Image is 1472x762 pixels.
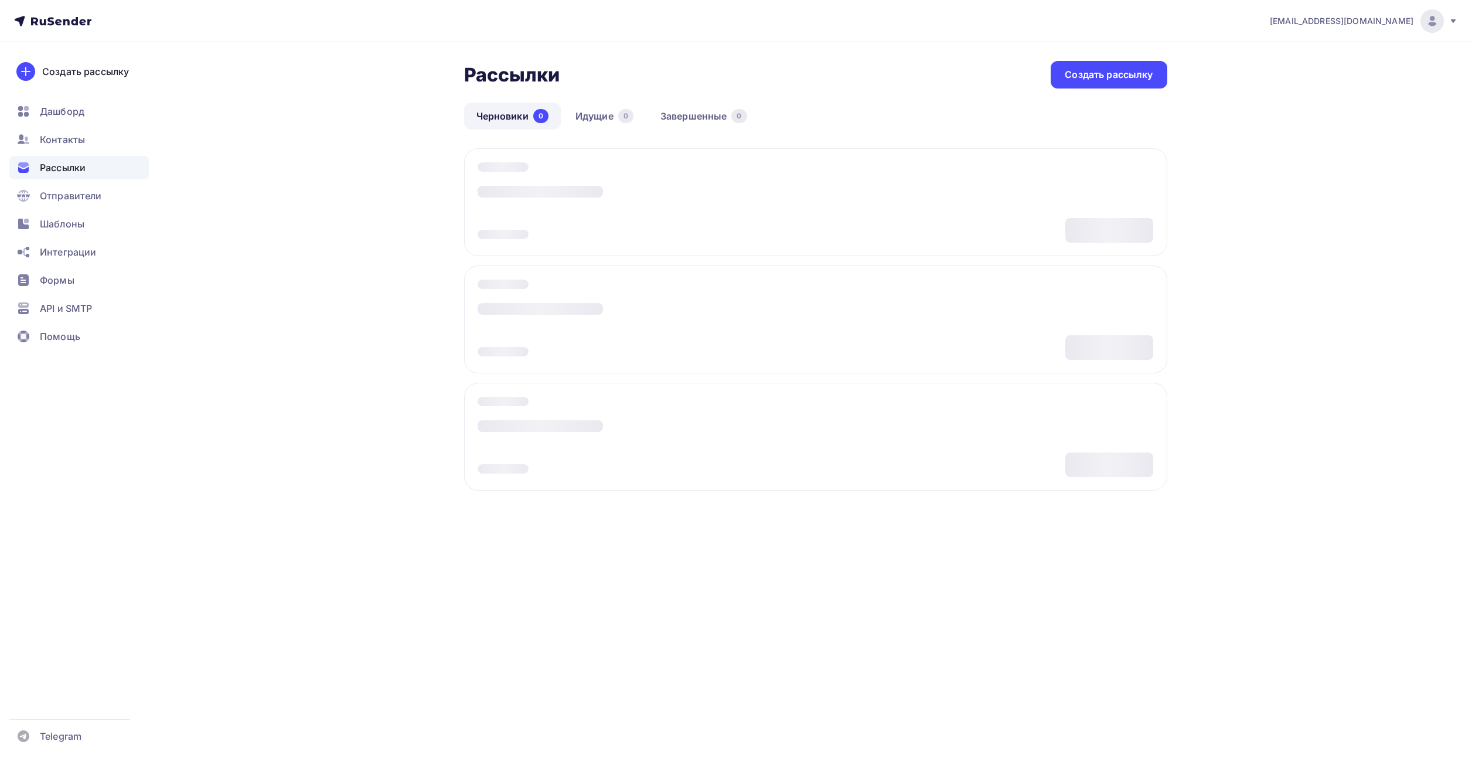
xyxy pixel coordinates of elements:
[40,132,85,147] span: Контакты
[9,156,149,179] a: Рассылки
[40,301,92,315] span: API и SMTP
[9,184,149,207] a: Отправители
[731,109,747,123] div: 0
[40,729,81,743] span: Telegram
[40,217,84,231] span: Шаблоны
[40,189,102,203] span: Отправители
[9,212,149,236] a: Шаблоны
[9,100,149,123] a: Дашборд
[42,64,129,79] div: Создать рассылку
[1270,9,1458,33] a: [EMAIL_ADDRESS][DOMAIN_NAME]
[1065,68,1153,81] div: Создать рассылку
[40,161,86,175] span: Рассылки
[464,103,561,130] a: Черновики0
[40,104,84,118] span: Дашборд
[1270,15,1413,27] span: [EMAIL_ADDRESS][DOMAIN_NAME]
[464,63,560,87] h2: Рассылки
[40,245,96,259] span: Интеграции
[648,103,759,130] a: Завершенные0
[533,109,548,123] div: 0
[618,109,633,123] div: 0
[9,268,149,292] a: Формы
[563,103,646,130] a: Идущие0
[9,128,149,151] a: Контакты
[40,329,80,343] span: Помощь
[40,273,74,287] span: Формы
